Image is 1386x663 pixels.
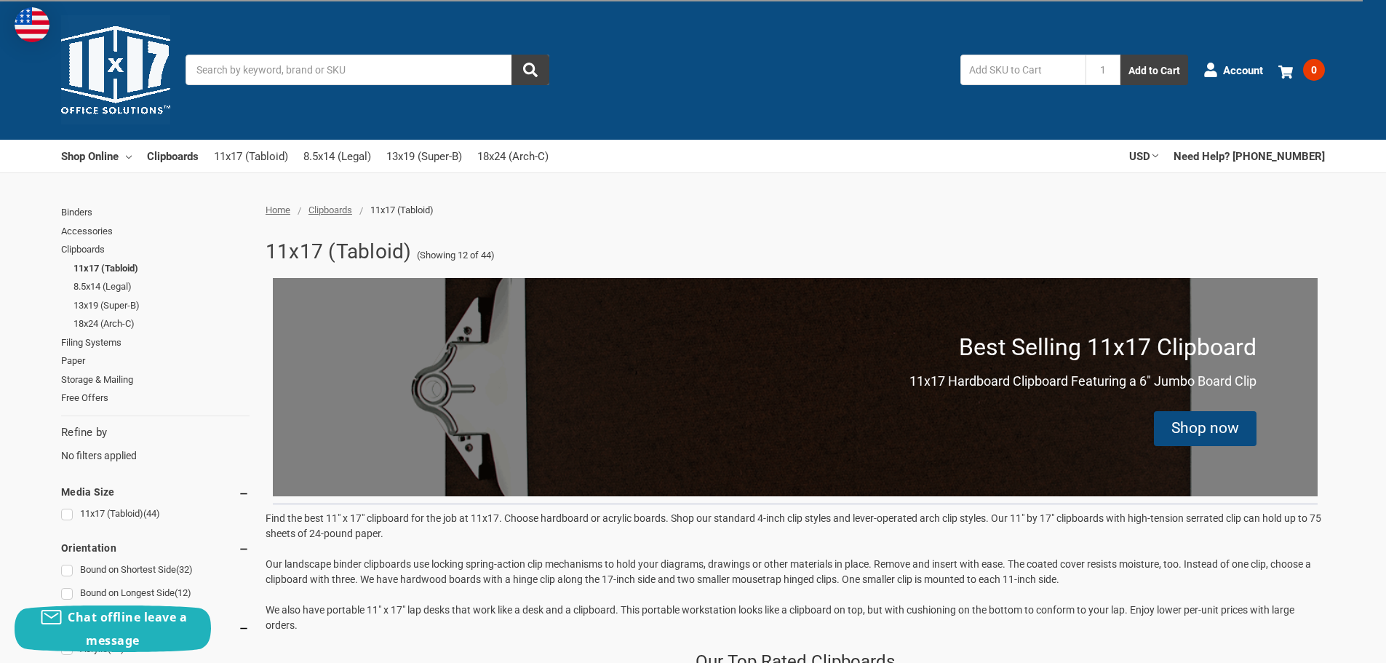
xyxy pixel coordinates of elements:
a: 18x24 (Arch-C) [477,140,549,172]
a: Storage & Mailing [61,370,250,389]
div: Shop now [1154,411,1256,446]
div: No filters applied [61,424,250,464]
a: 13x19 (Super-B) [386,140,462,172]
span: (44) [143,508,160,519]
img: duty and tax information for United States [15,7,49,42]
h5: Refine by [61,424,250,441]
a: Filing Systems [61,333,250,352]
a: Bound on Longest Side [61,584,250,603]
span: 11x17 (Tabloid) [370,205,434,215]
iframe: Google Customer Reviews [1266,624,1386,663]
span: (32) [176,564,193,575]
span: Chat offline leave a message [68,609,187,648]
a: Need Help? [PHONE_NUMBER] [1174,140,1325,172]
p: Best Selling 11x17 Clipboard [959,330,1256,365]
a: 11x17 (Tabloid) [73,259,250,278]
span: Our landscape binder clipboards use locking spring-action clip mechanisms to hold your diagrams, ... [266,558,1311,585]
span: 0 [1303,59,1325,81]
span: (Showing 12 of 44) [417,248,495,263]
span: (30) [108,643,124,654]
a: Accessories [61,222,250,241]
button: Add to Cart [1120,55,1188,85]
a: Clipboards [61,240,250,259]
a: Shop Online [61,140,132,172]
p: 11x17 Hardboard Clipboard Featuring a 6" Jumbo Board Clip [909,371,1256,391]
a: Paper [61,352,250,370]
a: 8.5x14 (Legal) [303,140,371,172]
h5: Media Size [61,483,250,501]
span: Find the best 11" x 17" clipboard for the job at 11x17. Choose hardboard or acrylic boards. Shop ... [266,512,1321,539]
a: Clipboards [308,205,352,215]
span: Account [1223,62,1263,79]
a: 0 [1278,51,1325,89]
span: (12) [175,587,191,598]
a: 18x24 (Arch-C) [73,314,250,333]
input: Add SKU to Cart [960,55,1086,85]
span: We also have portable 11" x 17" lap desks that work like a desk and a clipboard. This portable wo... [266,604,1294,631]
img: 11x17.com [61,15,170,124]
a: Free Offers [61,389,250,408]
a: Home [266,205,290,215]
a: 13x19 (Super-B) [73,296,250,315]
input: Search by keyword, brand or SKU [186,55,549,85]
div: Shop now [1171,417,1239,440]
a: 11x17 (Tabloid) [214,140,288,172]
a: USD [1129,140,1158,172]
a: 11x17 (Tabloid) [61,504,250,524]
a: Account [1203,51,1263,89]
a: Binders [61,203,250,222]
h1: 11x17 (Tabloid) [266,233,412,271]
a: 8.5x14 (Legal) [73,277,250,296]
a: Bound on Shortest Side [61,560,250,580]
button: Chat offline leave a message [15,606,211,652]
h5: Orientation [61,539,250,557]
a: Clipboards [147,140,199,172]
